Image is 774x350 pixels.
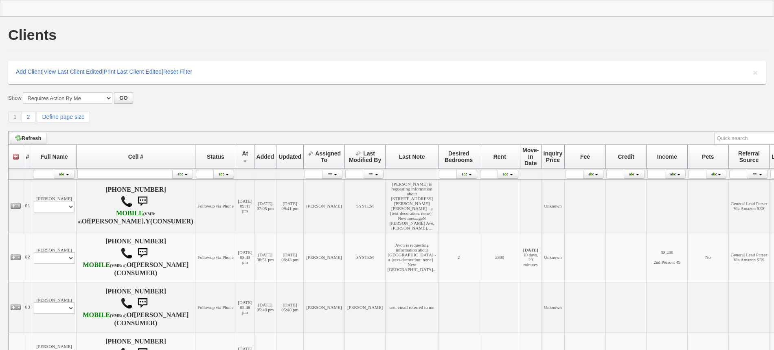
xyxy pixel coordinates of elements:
img: call.png [121,247,133,259]
td: [PERSON_NAME] is requesting information about [STREET_ADDRESS][PERSON_NAME][PERSON_NAME] - a {tex... [386,180,438,232]
span: Assigned To [315,150,341,163]
a: Define page size [37,111,90,122]
th: # [23,145,32,169]
font: MOBILE [116,210,143,217]
span: Rent [493,153,506,160]
td: No [688,232,729,282]
td: [DATE] 08:51 pm [254,232,276,282]
td: 02 [23,232,32,282]
font: MOBILE [83,261,110,269]
span: Updated [278,153,301,160]
td: Avon is requesting information about [GEOGRAPHIC_DATA] - a {text-decoration: none} New [GEOGRAPHI... [386,232,438,282]
td: 10 days, 29 minutes [520,232,541,282]
a: Refresh [10,133,46,144]
td: Unknown [541,232,565,282]
img: sms.png [134,245,151,261]
a: Print Last Client Edited [104,68,162,75]
td: Unknown [541,180,565,232]
img: sms.png [134,295,151,311]
label: Show [8,94,22,102]
div: | | | [8,61,766,84]
font: MOBILE [83,311,110,319]
td: 2 [438,232,479,282]
td: [DATE] 07:05 pm [254,180,276,232]
span: Status [207,153,224,160]
h4: [PHONE_NUMBER] Of (CONSUMER) [78,186,193,226]
h4: [PHONE_NUMBER] Of (CONSUMER) [78,238,193,277]
b: [PERSON_NAME] [134,311,189,319]
td: Followup via Phone [195,232,236,282]
td: [PERSON_NAME] [32,180,77,232]
span: Last Modified By [349,150,381,163]
b: AT&T Wireless [83,261,127,269]
b: T-Mobile USA, Inc. [78,210,156,225]
button: GO [114,92,133,104]
td: [DATE] 09:41 pm [236,180,254,232]
a: Reset Filter [163,68,193,75]
td: [DATE] 08:43 pm [276,232,304,282]
td: 38,400 2nd Person: 49 [647,232,688,282]
td: 2800 [479,232,520,282]
b: T-Mobile USA, Inc. [83,311,127,319]
td: sent email referred to me [386,282,438,332]
a: View Last Client Edited [44,68,102,75]
td: 03 [23,282,32,332]
td: SYSTEM [344,232,386,282]
span: Income [657,153,677,160]
td: [DATE] 05:48 pm [254,282,276,332]
td: Followup via Phone [195,180,236,232]
td: [PERSON_NAME] [344,282,386,332]
img: call.png [121,297,133,309]
span: Cell # [128,153,143,160]
a: 1 [8,111,22,122]
td: [DATE] 05:48 pm [276,282,304,332]
font: (VMB: #) [110,313,127,318]
td: 01 [23,180,32,232]
a: Add Client [16,68,42,75]
span: Desired Bedrooms [445,150,473,163]
td: [DATE] 05:48 pm [236,282,254,332]
span: Last Note [399,153,425,160]
span: Inquiry Price [544,150,563,163]
td: Followup via Phone [195,282,236,332]
h4: [PHONE_NUMBER] Of (CONSUMER) [78,288,193,327]
span: Added [257,153,274,160]
td: [DATE] 08:43 pm [236,232,254,282]
h1: Clients [8,28,57,42]
td: [PERSON_NAME] [32,232,77,282]
span: Move-In Date [522,147,539,166]
b: [PERSON_NAME] [134,261,189,269]
b: [DATE] [523,247,538,252]
font: (VMB: #) [110,263,127,268]
td: [DATE] 09:41 pm [276,180,304,232]
span: At [242,150,248,157]
td: SYSTEM [344,180,386,232]
b: [PERSON_NAME],Y [89,218,150,225]
span: Referral Source [738,150,760,163]
td: [PERSON_NAME] [304,232,345,282]
td: [PERSON_NAME] [32,282,77,332]
td: General Lead Parser Via Amazon SES [728,232,770,282]
td: [PERSON_NAME] [304,282,345,332]
img: sms.png [134,193,151,210]
span: Full Name [41,153,68,160]
td: General Lead Parser Via Amazon SES [728,180,770,232]
span: Pets [702,153,714,160]
span: Fee [580,153,590,160]
a: 2 [22,111,35,122]
td: [PERSON_NAME] [304,180,345,232]
img: call.png [121,195,133,208]
td: Unknown [541,282,565,332]
span: Credit [618,153,634,160]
